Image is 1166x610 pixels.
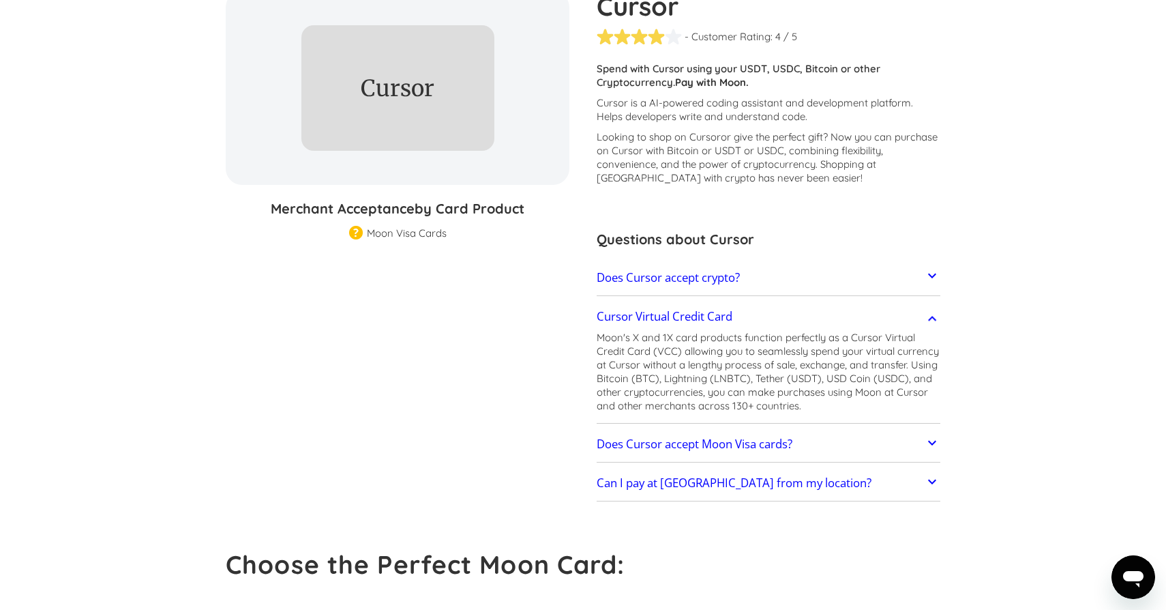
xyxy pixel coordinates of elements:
[597,331,940,413] p: Moon's X and 1X card products function perfectly as a Cursor Virtual Credit Card (VCC) allowing y...
[783,30,797,44] div: / 5
[597,469,940,498] a: Can I pay at [GEOGRAPHIC_DATA] from my location?
[721,130,823,143] span: or give the perfect gift
[320,76,475,100] div: Cursor
[775,30,781,44] div: 4
[597,476,871,490] h2: Can I pay at [GEOGRAPHIC_DATA] from my location?
[226,549,625,580] strong: Choose the Perfect Moon Card:
[597,229,940,250] h3: Questions about Cursor
[597,310,732,323] h2: Cursor Virtual Credit Card
[1111,555,1155,599] iframe: Button to launch messaging window
[597,271,740,285] h2: Does Cursor accept crypto?
[226,199,569,219] h3: Merchant Acceptance
[415,200,524,217] span: by Card Product
[597,62,940,89] p: Spend with Cursor using your USDT, USDC, Bitcoin or other Cryptocurrency.
[597,96,940,124] p: Cursor is a AI-powered coding assistant and development platform. Helps developers write and unde...
[597,302,940,331] a: Cursor Virtual Credit Card
[685,30,773,44] div: - Customer Rating:
[597,430,940,459] a: Does Cursor accept Moon Visa cards?
[367,227,447,240] div: Moon Visa Cards
[675,76,749,89] strong: Pay with Moon.
[597,130,940,185] p: Looking to shop on Cursor ? Now you can purchase on Cursor with Bitcoin or USDT or USDC, combinin...
[597,437,792,451] h2: Does Cursor accept Moon Visa cards?
[597,263,940,292] a: Does Cursor accept crypto?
